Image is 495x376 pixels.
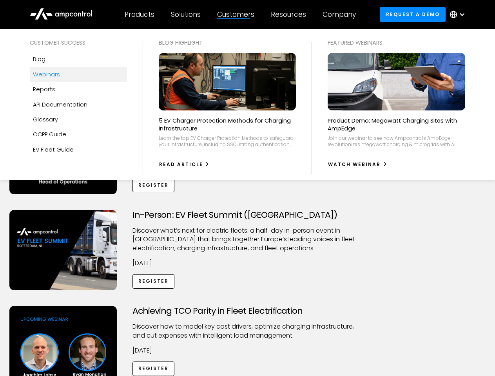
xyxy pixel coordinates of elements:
a: OCPP Guide [30,127,127,142]
div: Glossary [33,115,58,124]
div: EV Fleet Guide [33,145,74,154]
div: Resources [271,10,306,19]
div: watch webinar [328,161,381,168]
div: Blog Highlight [159,38,296,47]
p: 5 EV Charger Protection Methods for Charging Infrastructure [159,117,296,132]
a: Register [132,274,175,289]
div: Company [323,10,356,19]
a: Register [132,362,175,376]
div: Solutions [171,10,201,19]
a: Reports [30,82,127,97]
div: Featured webinars [328,38,465,47]
div: Products [125,10,154,19]
a: API Documentation [30,97,127,112]
a: Glossary [30,112,127,127]
a: Request a demo [380,7,446,22]
a: Webinars [30,67,127,82]
h3: Achieving TCO Parity in Fleet Electrification [132,306,363,316]
div: Blog [33,55,45,63]
div: API Documentation [33,100,87,109]
div: Reports [33,85,55,94]
div: OCPP Guide [33,130,66,139]
a: watch webinar [328,158,388,171]
p: [DATE] [132,259,363,268]
p: [DATE] [132,346,363,355]
a: Read Article [159,158,210,171]
div: Join our webinar to see how Ampcontrol's AmpEdge revolutionizes megawatt charging & microgrids wi... [328,135,465,147]
div: Read Article [159,161,203,168]
div: Webinars [33,70,60,79]
div: Customers [217,10,254,19]
p: Discover how to model key cost drivers, optimize charging infrastructure, and cut expenses with i... [132,322,363,340]
div: Customer success [30,38,127,47]
p: ​Discover what’s next for electric fleets: a half-day in-person event in [GEOGRAPHIC_DATA] that b... [132,226,363,253]
a: Register [132,178,175,192]
a: Blog [30,52,127,67]
div: Learn the top EV Charger Protection Methods to safeguard your infrastructure, including SSO, stro... [159,135,296,147]
h3: In-Person: EV Fleet Summit ([GEOGRAPHIC_DATA]) [132,210,363,220]
a: EV Fleet Guide [30,142,127,157]
p: Product Demo: Megawatt Charging Sites with AmpEdge [328,117,465,132]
